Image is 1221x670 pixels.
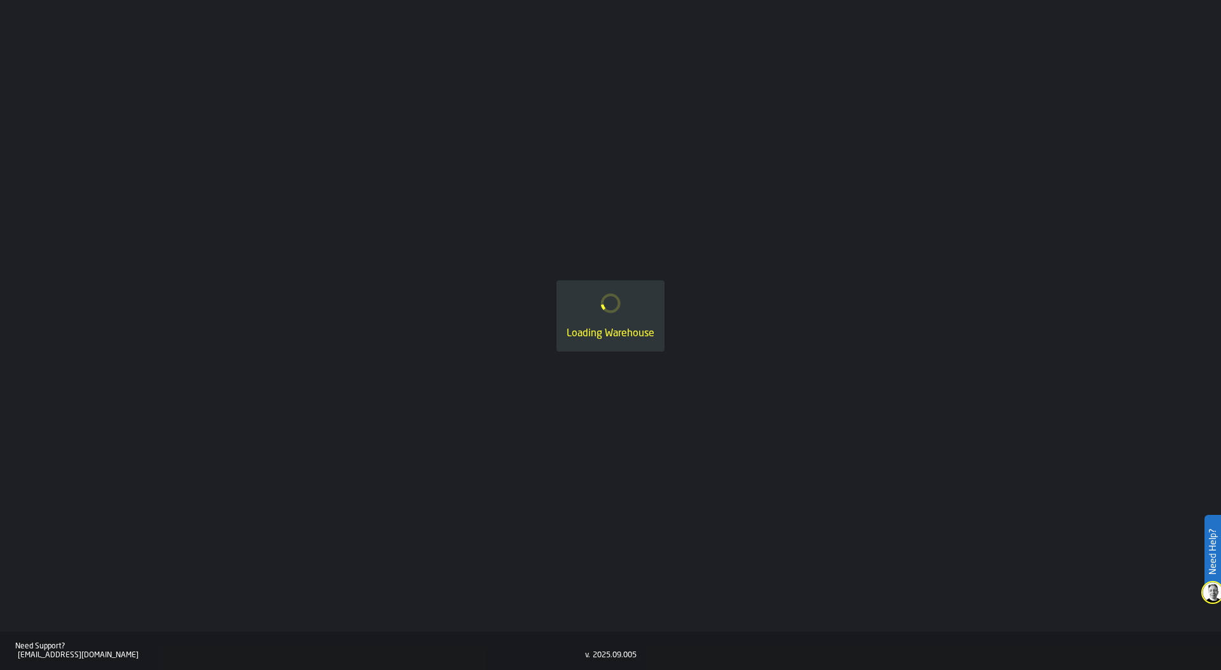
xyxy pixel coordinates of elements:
[15,642,585,660] a: Need Support?[EMAIL_ADDRESS][DOMAIN_NAME]
[567,326,654,341] div: Loading Warehouse
[18,651,585,660] div: [EMAIL_ADDRESS][DOMAIN_NAME]
[1206,516,1220,587] label: Need Help?
[15,642,585,651] div: Need Support?
[585,651,590,660] div: v.
[593,651,637,660] div: 2025.09.005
